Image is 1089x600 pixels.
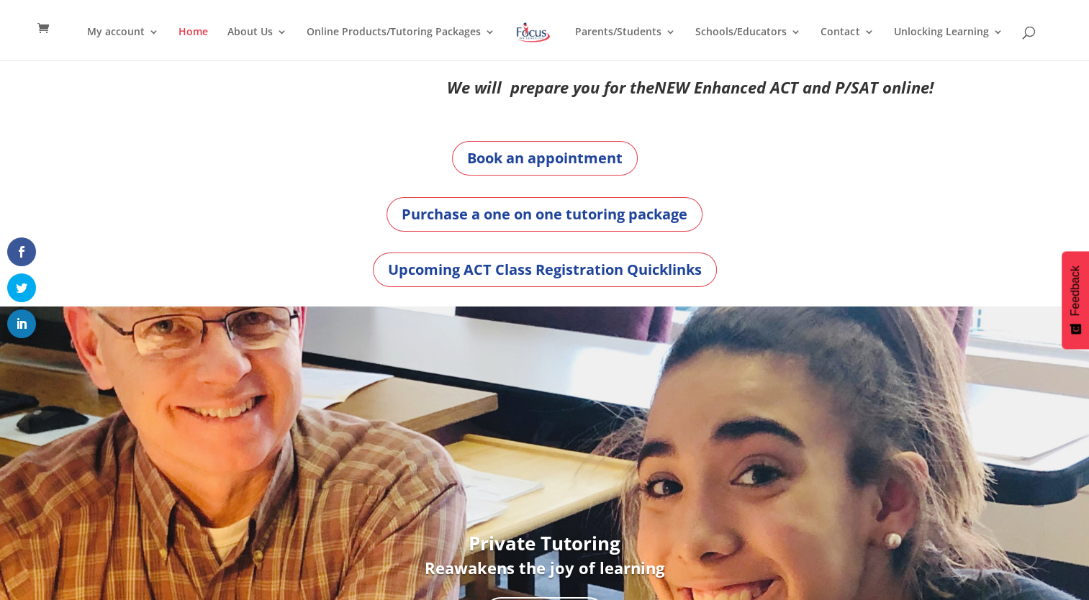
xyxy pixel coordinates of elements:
button: Feedback - Show survey [1062,251,1089,349]
a: Upcoming ACT Class Registration Quicklinks [373,253,717,287]
a: Unlocking Learning [893,27,1003,60]
a: Home [179,27,208,60]
span: Feedback [1069,265,1082,316]
a: My account [87,27,159,60]
b: Reawakens the joy of learning [425,557,664,578]
a: Contact [821,27,874,60]
em: We will prepare you for the [447,76,654,98]
a: About Us [227,27,287,60]
strong: Private Tutoring [469,530,620,556]
a: Book an appointment [452,141,638,176]
em: NEW Enhanced ACT and P/SAT online! [654,76,934,98]
a: Parents/Students [575,27,676,60]
img: Focus on Learning [515,19,552,45]
a: Purchase a one on one tutoring package [387,197,702,232]
a: Online Products/Tutoring Packages [307,27,495,60]
a: Schools/Educators [695,27,801,60]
